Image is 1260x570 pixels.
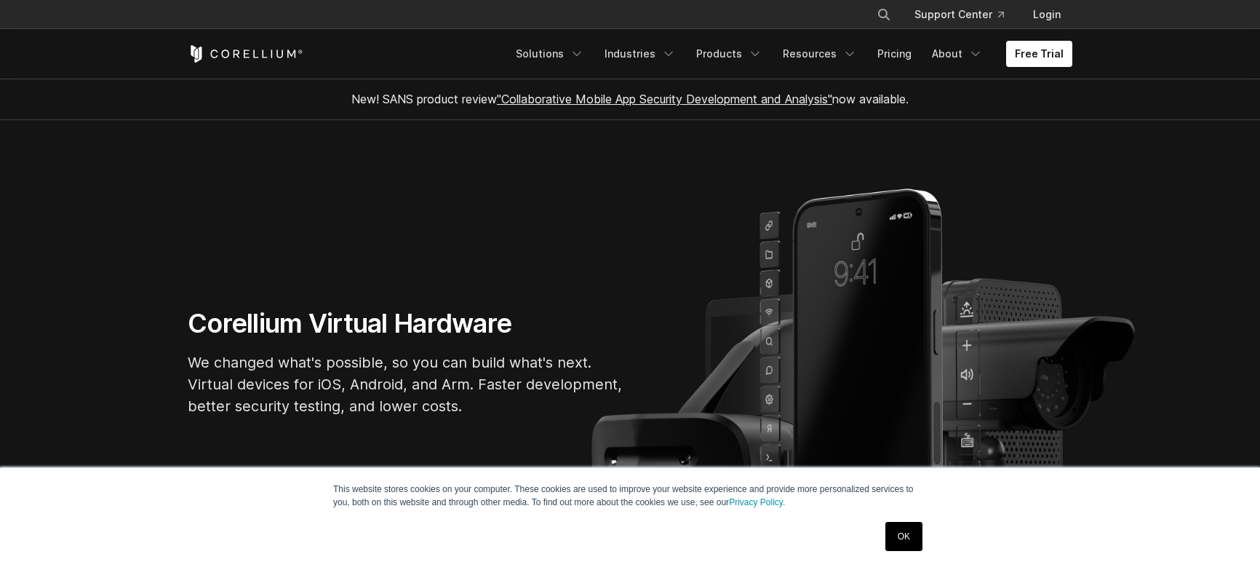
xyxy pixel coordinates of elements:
a: Login [1021,1,1072,28]
a: Products [687,41,771,67]
a: Free Trial [1006,41,1072,67]
a: Industries [596,41,685,67]
a: Resources [774,41,866,67]
h1: Corellium Virtual Hardware [188,307,624,340]
a: Corellium Home [188,45,303,63]
div: Navigation Menu [507,41,1072,67]
p: This website stores cookies on your computer. These cookies are used to improve your website expe... [333,483,927,509]
button: Search [871,1,897,28]
a: Support Center [903,1,1016,28]
a: "Collaborative Mobile App Security Development and Analysis" [497,92,832,106]
p: We changed what's possible, so you can build what's next. Virtual devices for iOS, Android, and A... [188,352,624,417]
a: Pricing [869,41,920,67]
div: Navigation Menu [859,1,1072,28]
a: OK [885,522,922,551]
a: Privacy Policy. [729,497,785,507]
a: Solutions [507,41,593,67]
a: About [923,41,992,67]
span: New! SANS product review now available. [351,92,909,106]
